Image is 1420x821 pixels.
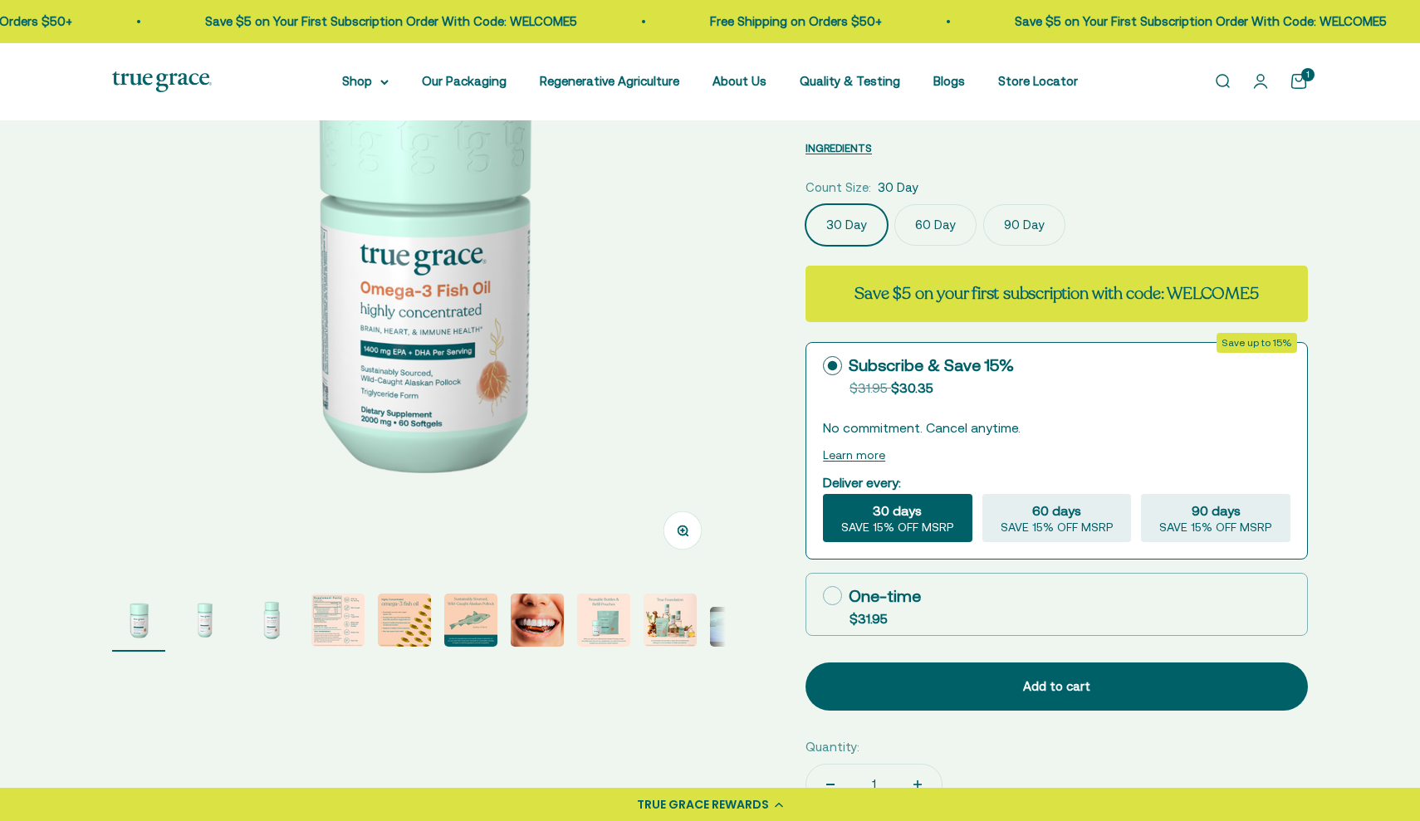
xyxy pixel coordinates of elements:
[878,178,918,198] span: 30 Day
[194,12,566,32] p: Save $5 on Your First Subscription Order With Code: WELCOME5
[112,594,165,652] button: Go to item 1
[342,71,389,91] summary: Shop
[710,607,763,652] button: Go to item 10
[644,594,697,652] button: Go to item 9
[800,74,900,88] a: Quality & Testing
[998,74,1078,88] a: Store Locator
[805,178,871,198] legend: Count Size:
[444,594,497,652] button: Go to item 6
[540,74,679,88] a: Regenerative Agriculture
[179,594,232,647] img: Omega-3 Fish Oil
[894,765,942,804] button: Increase quantity
[444,594,497,647] img: Our fish oil is traceable back to the specific fishery it came form, so you can check that it mee...
[245,594,298,647] img: Omega-3 Fish Oil
[1301,68,1315,81] cart-count: 1
[179,594,232,652] button: Go to item 2
[933,74,965,88] a: Blogs
[805,138,872,158] button: INGREDIENTS
[1004,12,1376,32] p: Save $5 on Your First Subscription Order With Code: WELCOME5
[805,142,872,154] span: INGREDIENTS
[699,14,871,28] a: Free Shipping on Orders $50+
[644,594,697,647] img: Our full product line provides a robust and comprehensive offering for a true foundation of healt...
[378,594,431,647] img: - Sustainably sourced, wild-caught Alaskan fish - Provides 1400 mg of the essential fatty Acids E...
[637,796,769,814] div: TRUE GRACE REWARDS
[245,594,298,652] button: Go to item 3
[577,594,630,652] button: Go to item 8
[511,594,564,652] button: Go to item 7
[511,594,564,647] img: Alaskan Pollock live a short life and do not bio-accumulate heavy metals and toxins the way older...
[805,662,1308,711] button: Add to cart
[712,74,766,88] a: About Us
[805,737,859,757] label: Quantity:
[854,282,1258,305] strong: Save $5 on your first subscription with code: WELCOME5
[806,765,854,804] button: Decrease quantity
[311,594,365,652] button: Go to item 4
[378,594,431,652] button: Go to item 5
[577,594,630,647] img: When you opt for our refill pouches instead of buying a whole new bottle every time you buy suppl...
[112,594,165,647] img: Omega-3 Fish Oil for Brain, Heart, and Immune Health* Sustainably sourced, wild-caught Alaskan fi...
[422,74,507,88] a: Our Packaging
[839,677,1275,696] div: Add to cart
[311,594,365,647] img: We source our fish oil from Alaskan Pollock that have been freshly caught for human consumption i...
